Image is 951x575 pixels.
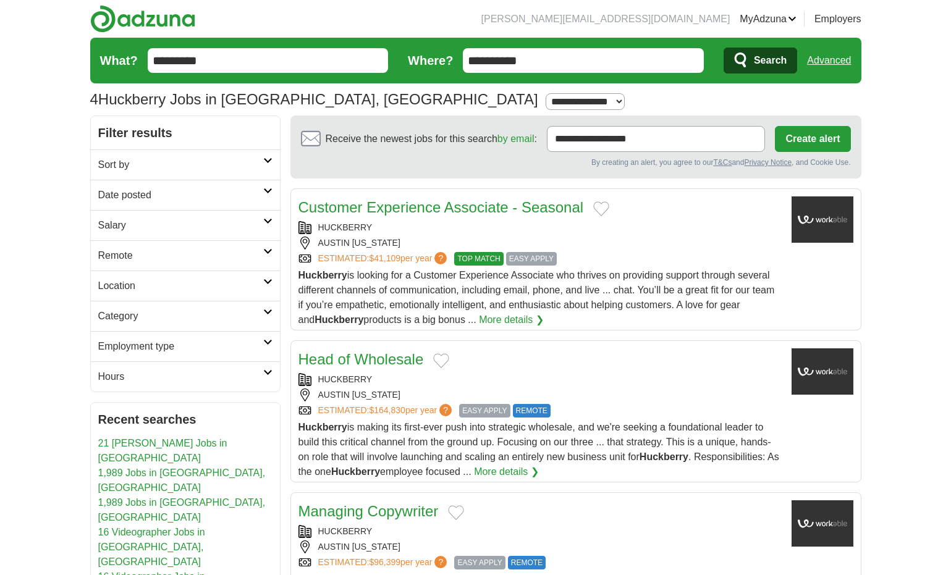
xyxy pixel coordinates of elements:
span: $96,399 [369,557,400,567]
a: Customer Experience Associate - Seasonal [298,199,584,216]
span: is making its first-ever push into strategic wholesale, and we're seeking a foundational leader t... [298,422,779,477]
label: Where? [408,51,453,70]
span: Receive the newest jobs for this search : [326,132,537,146]
a: Location [91,271,280,301]
span: ? [434,252,447,264]
h2: Sort by [98,157,263,172]
h2: Salary [98,218,263,233]
a: MyAdzuna [740,12,797,27]
img: Company logo [792,500,853,547]
li: [PERSON_NAME][EMAIL_ADDRESS][DOMAIN_NAME] [481,12,730,27]
a: Remote [91,240,280,271]
strong: Huckberry [315,314,363,325]
div: AUSTIN [US_STATE] [298,237,782,250]
span: 4 [90,88,98,111]
a: More details ❯ [474,464,539,479]
a: Salary [91,210,280,240]
a: Employers [814,12,861,27]
img: Adzuna logo [90,5,195,33]
strong: Huckberry [298,422,347,432]
h2: Recent searches [98,410,273,429]
button: Add to favorite jobs [448,505,464,520]
a: 16 Videographer Jobs in [GEOGRAPHIC_DATA], [GEOGRAPHIC_DATA] [98,527,205,567]
h1: Huckberry Jobs in [GEOGRAPHIC_DATA], [GEOGRAPHIC_DATA] [90,91,538,107]
span: ? [439,404,452,416]
h2: Hours [98,369,263,384]
a: Date posted [91,180,280,210]
div: AUSTIN [US_STATE] [298,540,782,553]
a: T&Cs [713,158,732,167]
strong: Huckberry [298,270,347,280]
div: HUCKBERRY [298,373,782,386]
strong: Huckberry [640,451,688,462]
a: Employment type [91,331,280,361]
span: ? [434,556,447,568]
a: Sort by [91,149,280,180]
span: $41,109 [369,253,400,263]
span: REMOTE [513,404,551,418]
a: Managing Copywriter [298,503,439,519]
button: Add to favorite jobs [593,201,609,216]
h2: Filter results [91,116,280,149]
h2: Employment type [98,339,263,354]
span: is looking for a Customer Experience Associate who thrives on providing support through several d... [298,270,775,325]
a: Category [91,301,280,331]
div: HUCKBERRY [298,221,782,234]
button: Search [724,48,797,73]
span: REMOTE [508,556,546,569]
span: EASY APPLY [506,252,557,266]
a: ESTIMATED:$41,109per year? [318,252,450,266]
span: EASY APPLY [454,556,505,569]
div: HUCKBERRY [298,525,782,538]
a: Hours [91,361,280,392]
a: 1,989 Jobs in [GEOGRAPHIC_DATA], [GEOGRAPHIC_DATA] [98,497,266,523]
a: Advanced [807,48,851,73]
span: Search [754,48,787,73]
a: More details ❯ [479,313,544,327]
span: EASY APPLY [459,404,510,418]
span: $164,830 [369,405,405,415]
a: by email [497,133,535,144]
h2: Date posted [98,188,263,203]
h2: Category [98,309,263,324]
img: Company logo [792,348,853,395]
a: ESTIMATED:$96,399per year? [318,556,450,569]
span: TOP MATCH [454,252,503,266]
button: Add to favorite jobs [433,353,449,368]
div: By creating an alert, you agree to our and , and Cookie Use. [301,157,851,168]
h2: Remote [98,248,263,263]
div: AUSTIN [US_STATE] [298,388,782,401]
h2: Location [98,279,263,293]
a: 21 [PERSON_NAME] Jobs in [GEOGRAPHIC_DATA] [98,438,227,463]
label: What? [100,51,138,70]
button: Create alert [775,126,850,152]
strong: Huckberry [331,466,380,477]
a: ESTIMATED:$164,830per year? [318,404,455,418]
a: Head of Wholesale [298,351,424,367]
a: 1,989 Jobs in [GEOGRAPHIC_DATA], [GEOGRAPHIC_DATA] [98,468,266,493]
a: Privacy Notice [744,158,792,167]
img: Company logo [792,196,853,243]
